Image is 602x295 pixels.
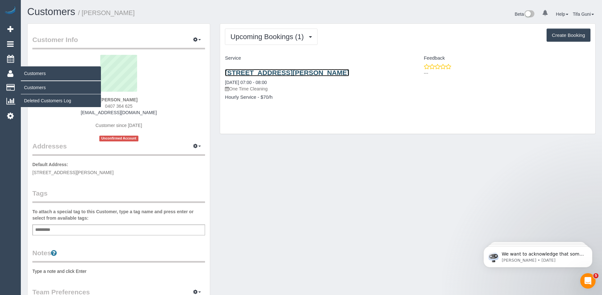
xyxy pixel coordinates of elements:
[105,104,133,109] span: 0407 364 625
[95,123,142,128] span: Customer since [DATE]
[21,81,101,94] a: Customers
[78,9,135,16] small: / [PERSON_NAME]
[413,55,590,61] h4: Feedback
[580,273,596,289] iframe: Intercom live chat
[556,12,568,17] a: Help
[573,12,594,17] a: Tifa Guni
[547,29,590,42] button: Create Booking
[100,97,137,102] strong: [PERSON_NAME]
[474,233,602,278] iframe: Intercom notifications message
[32,208,205,221] label: To attach a special tag to this Customer, type a tag name and press enter or select from availabl...
[32,170,114,175] span: [STREET_ADDRESS][PERSON_NAME]
[32,268,205,274] pre: Type a note and click Enter
[225,69,349,76] a: [STREET_ADDRESS][PERSON_NAME]
[593,273,598,278] span: 5
[225,55,403,61] h4: Service
[225,86,403,92] p: One Time Cleaning
[225,80,267,85] a: [DATE] 07:00 - 08:00
[32,189,205,203] legend: Tags
[21,81,101,107] ul: Customers
[225,29,317,45] button: Upcoming Bookings (1)
[28,19,110,106] span: We want to acknowledge that some users may be experiencing lag or slower performance in our softw...
[28,25,111,30] p: Message from Ellie, sent 1w ago
[21,94,101,107] a: Deleted Customers Log
[4,6,17,15] img: Automaid Logo
[81,110,157,115] a: [EMAIL_ADDRESS][DOMAIN_NAME]
[524,10,534,19] img: New interface
[27,6,75,17] a: Customers
[32,248,205,263] legend: Notes
[230,33,307,41] span: Upcoming Bookings (1)
[225,95,403,100] h4: Hourly Service - $70/h
[32,161,68,168] label: Default Address:
[32,35,205,49] legend: Customer Info
[424,70,590,76] p: ---
[515,12,534,17] a: Beta
[21,66,101,81] span: Customers
[99,136,138,141] span: Unconfirmed Account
